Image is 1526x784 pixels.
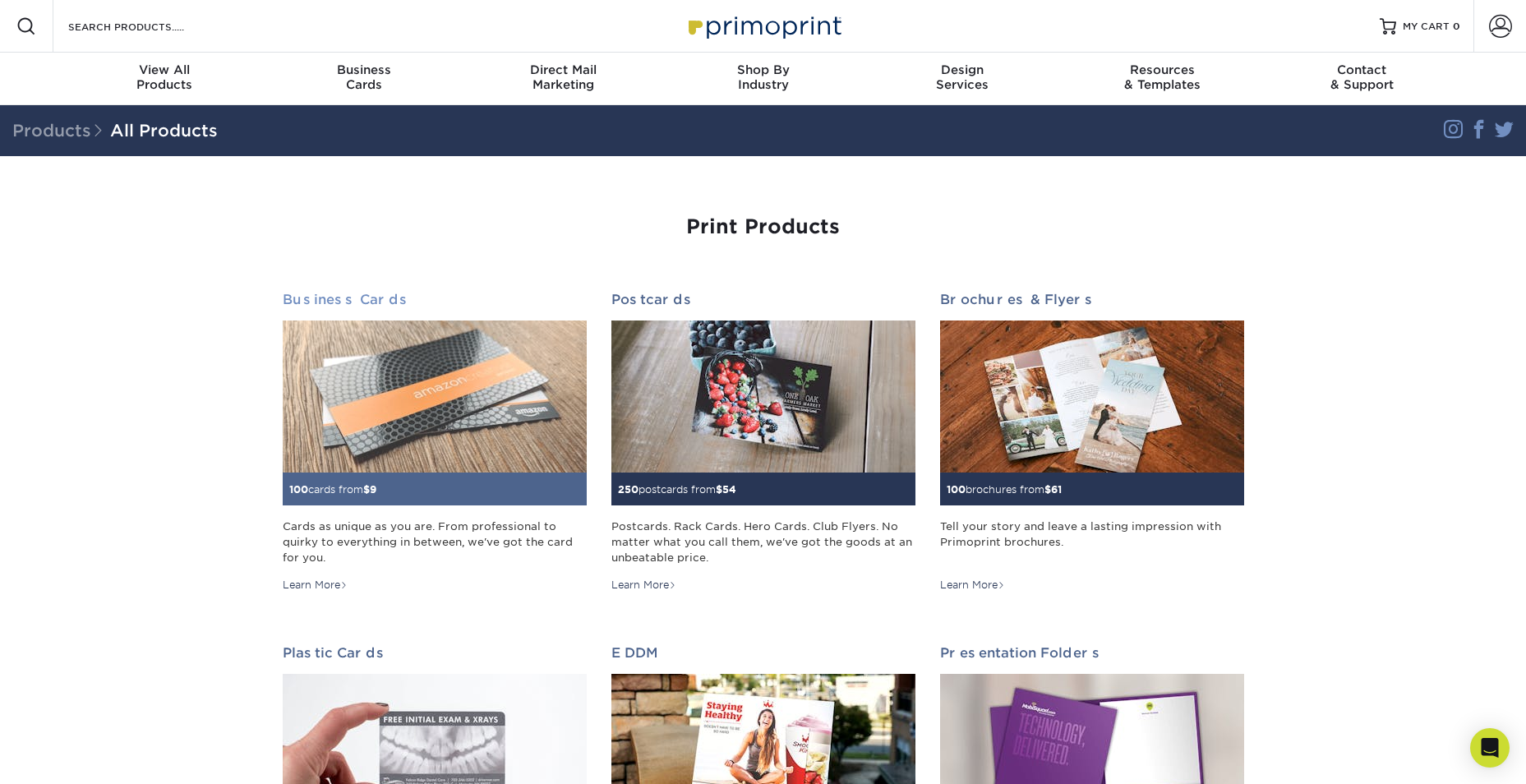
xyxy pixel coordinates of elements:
div: & Support [1262,62,1462,92]
a: Contact& Support [1262,53,1462,105]
h2: EDDM [611,645,915,661]
img: Business Cards [283,321,587,473]
img: Postcards [611,321,915,473]
small: brochures from [947,483,1062,496]
span: $ [716,483,722,496]
div: Cards [264,62,463,92]
h2: Brochures & Flyers [940,292,1244,307]
span: 250 [618,483,639,496]
div: Learn More [283,578,348,593]
small: postcards from [618,483,736,496]
div: Industry [663,62,863,92]
span: Resources [1063,62,1262,77]
a: DesignServices [863,53,1063,105]
a: Brochures & Flyers 100brochures from$61 Tell your story and leave a lasting impression with Primo... [940,292,1244,593]
span: MY CART [1403,20,1450,34]
a: Shop ByIndustry [663,53,863,105]
div: Marketing [463,62,663,92]
h2: Postcards [611,292,915,307]
div: Postcards. Rack Cards. Hero Cards. Club Flyers. No matter what you call them, we've got the goods... [611,519,915,566]
div: Services [863,62,1063,92]
span: 61 [1051,483,1062,496]
span: 0 [1453,21,1460,32]
h2: Business Cards [283,292,587,307]
div: Learn More [611,578,676,593]
div: Products [65,62,265,92]
span: Products [12,121,110,141]
div: Tell your story and leave a lasting impression with Primoprint brochures. [940,519,1244,566]
a: Direct MailMarketing [463,53,663,105]
div: Open Intercom Messenger [1470,728,1510,768]
div: & Templates [1063,62,1262,92]
span: Business [264,62,463,77]
img: Primoprint [681,8,846,44]
span: Shop By [663,62,863,77]
span: 9 [370,483,376,496]
a: Resources& Templates [1063,53,1262,105]
a: BusinessCards [264,53,463,105]
span: Design [863,62,1063,77]
input: SEARCH PRODUCTS..... [67,16,227,36]
a: Postcards 250postcards from$54 Postcards. Rack Cards. Hero Cards. Club Flyers. No matter what you... [611,292,915,593]
small: cards from [289,483,376,496]
a: View AllProducts [65,53,265,105]
a: All Products [110,121,218,141]
h2: Plastic Cards [283,645,587,661]
div: Cards as unique as you are. From professional to quirky to everything in between, we've got the c... [283,519,587,566]
span: Direct Mail [463,62,663,77]
a: Business Cards 100cards from$9 Cards as unique as you are. From professional to quirky to everyth... [283,292,587,593]
span: 100 [289,483,308,496]
img: Brochures & Flyers [940,321,1244,473]
span: 54 [722,483,736,496]
h1: Print Products [283,215,1244,239]
span: 100 [947,483,966,496]
div: Learn More [940,578,1005,593]
span: $ [363,483,370,496]
h2: Presentation Folders [940,645,1244,661]
span: Contact [1262,62,1462,77]
span: $ [1044,483,1051,496]
span: View All [65,62,265,77]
